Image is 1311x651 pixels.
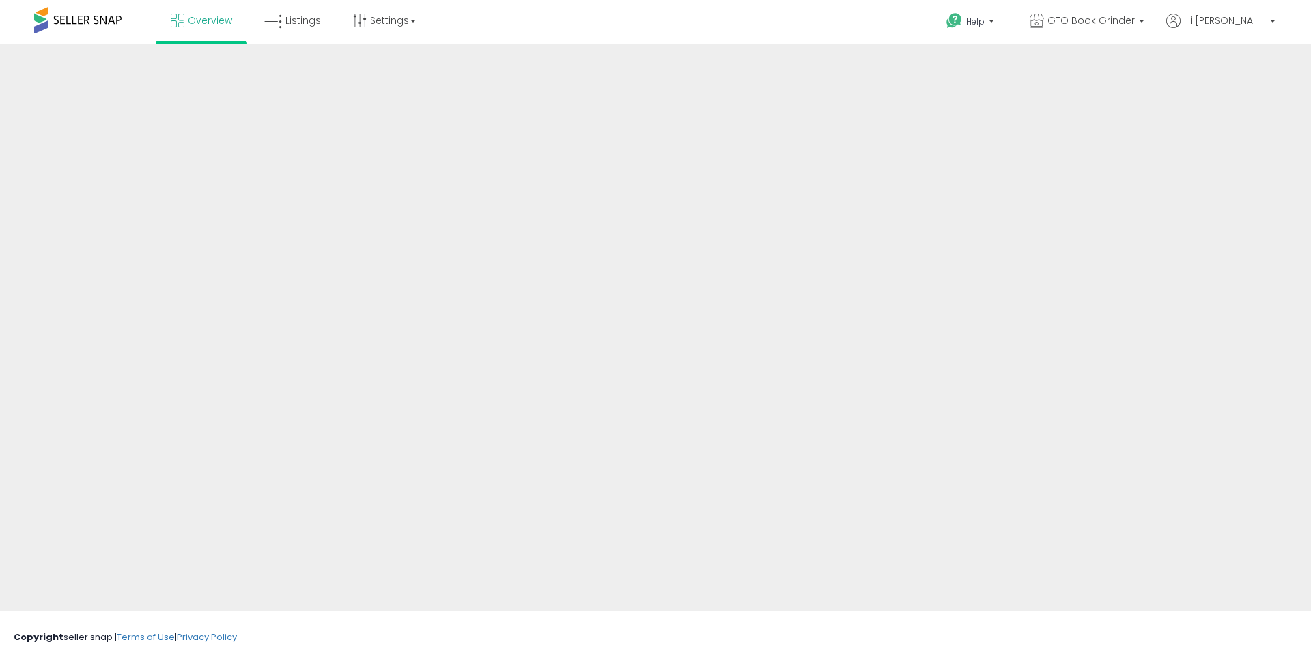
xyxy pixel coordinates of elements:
a: Hi [PERSON_NAME] [1166,14,1275,44]
span: Help [966,16,985,27]
span: Overview [188,14,232,27]
span: Hi [PERSON_NAME] [1184,14,1266,27]
span: GTO Book Grinder [1047,14,1135,27]
span: Listings [285,14,321,27]
i: Get Help [946,12,963,29]
a: Help [935,2,1008,44]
